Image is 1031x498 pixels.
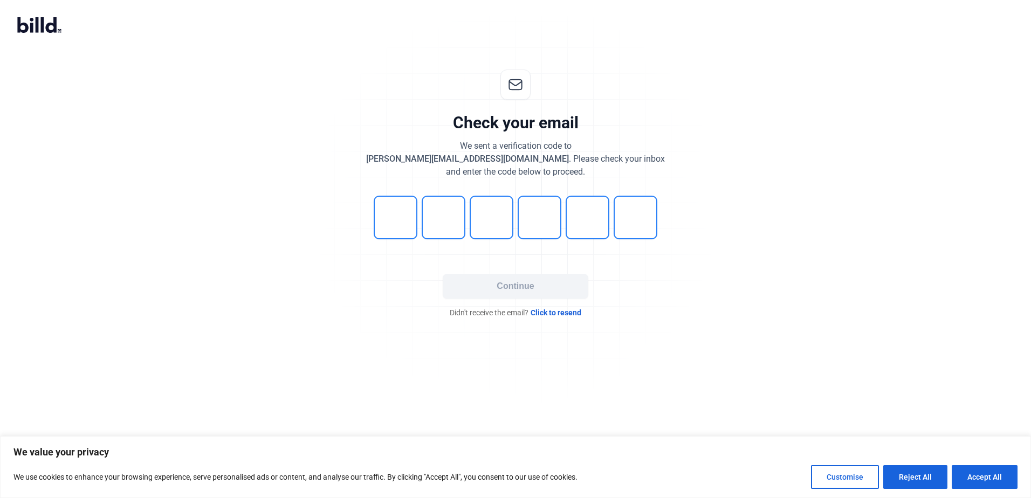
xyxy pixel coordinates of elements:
div: Check your email [453,113,579,133]
span: Click to resend [531,307,581,318]
p: We use cookies to enhance your browsing experience, serve personalised ads or content, and analys... [13,471,578,483]
button: Customise [811,465,879,489]
p: We value your privacy [13,446,1018,459]
button: Accept All [952,465,1018,489]
button: Continue [443,274,588,299]
div: Didn't receive the email? [354,307,677,318]
span: [PERSON_NAME][EMAIL_ADDRESS][DOMAIN_NAME] [366,154,569,164]
div: We sent a verification code to . Please check your inbox and enter the code below to proceed. [366,140,665,178]
button: Reject All [883,465,947,489]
